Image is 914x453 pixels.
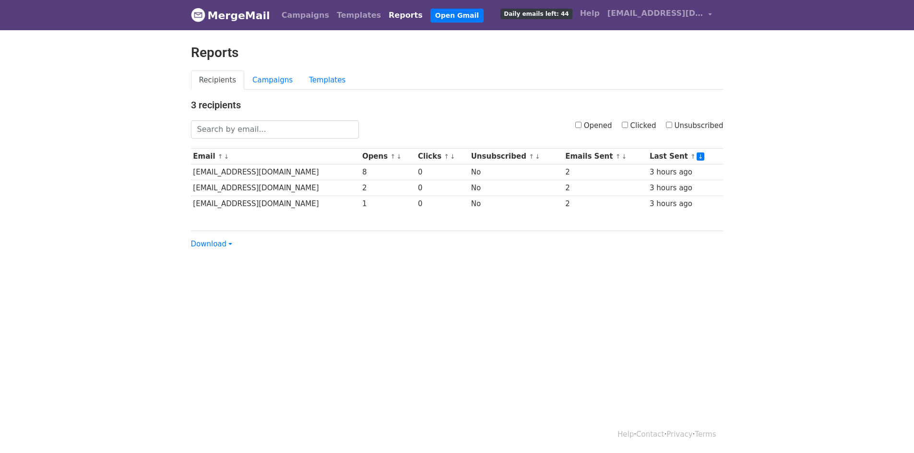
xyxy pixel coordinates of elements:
[576,4,604,23] a: Help
[563,196,647,212] td: 2
[191,99,724,111] h4: 3 recipients
[244,70,301,90] a: Campaigns
[563,164,647,180] td: 2
[535,153,540,160] a: ↓
[622,120,656,131] label: Clicked
[191,8,205,22] img: MergeMail logo
[360,164,415,180] td: 8
[497,4,576,23] a: Daily emails left: 44
[469,149,563,164] th: Unsubscribed
[647,164,723,180] td: 3 hours ago
[647,180,723,196] td: 3 hours ago
[500,9,572,19] span: Daily emails left: 44
[278,6,333,25] a: Campaigns
[647,196,723,212] td: 3 hours ago
[360,196,415,212] td: 1
[666,120,724,131] label: Unsubscribed
[563,149,647,164] th: Emails Sent
[191,45,724,61] h2: Reports
[450,153,455,160] a: ↓
[415,149,469,164] th: Clicks
[666,430,692,439] a: Privacy
[469,180,563,196] td: No
[469,164,563,180] td: No
[415,196,469,212] td: 0
[695,430,716,439] a: Terms
[385,6,427,25] a: Reports
[360,180,415,196] td: 2
[690,153,696,160] a: ↑
[604,4,716,26] a: [EMAIL_ADDRESS][DOMAIN_NAME]
[575,120,612,131] label: Opened
[529,153,534,160] a: ↑
[666,122,672,128] input: Unsubscribed
[191,240,232,248] a: Download
[636,430,664,439] a: Contact
[621,153,627,160] a: ↓
[191,149,360,164] th: Email
[191,164,360,180] td: [EMAIL_ADDRESS][DOMAIN_NAME]
[301,70,354,90] a: Templates
[617,430,634,439] a: Help
[218,153,223,160] a: ↑
[415,164,469,180] td: 0
[224,153,229,160] a: ↓
[430,9,484,23] a: Open Gmail
[469,196,563,212] td: No
[191,180,360,196] td: [EMAIL_ADDRESS][DOMAIN_NAME]
[616,153,621,160] a: ↑
[390,153,395,160] a: ↑
[575,122,582,128] input: Opened
[415,180,469,196] td: 0
[191,5,270,25] a: MergeMail
[333,6,385,25] a: Templates
[191,120,359,139] input: Search by email...
[444,153,449,160] a: ↑
[360,149,415,164] th: Opens
[191,196,360,212] td: [EMAIL_ADDRESS][DOMAIN_NAME]
[697,152,705,161] a: ↓
[191,70,245,90] a: Recipients
[607,8,703,19] span: [EMAIL_ADDRESS][DOMAIN_NAME]
[647,149,723,164] th: Last Sent
[563,180,647,196] td: 2
[622,122,628,128] input: Clicked
[396,153,402,160] a: ↓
